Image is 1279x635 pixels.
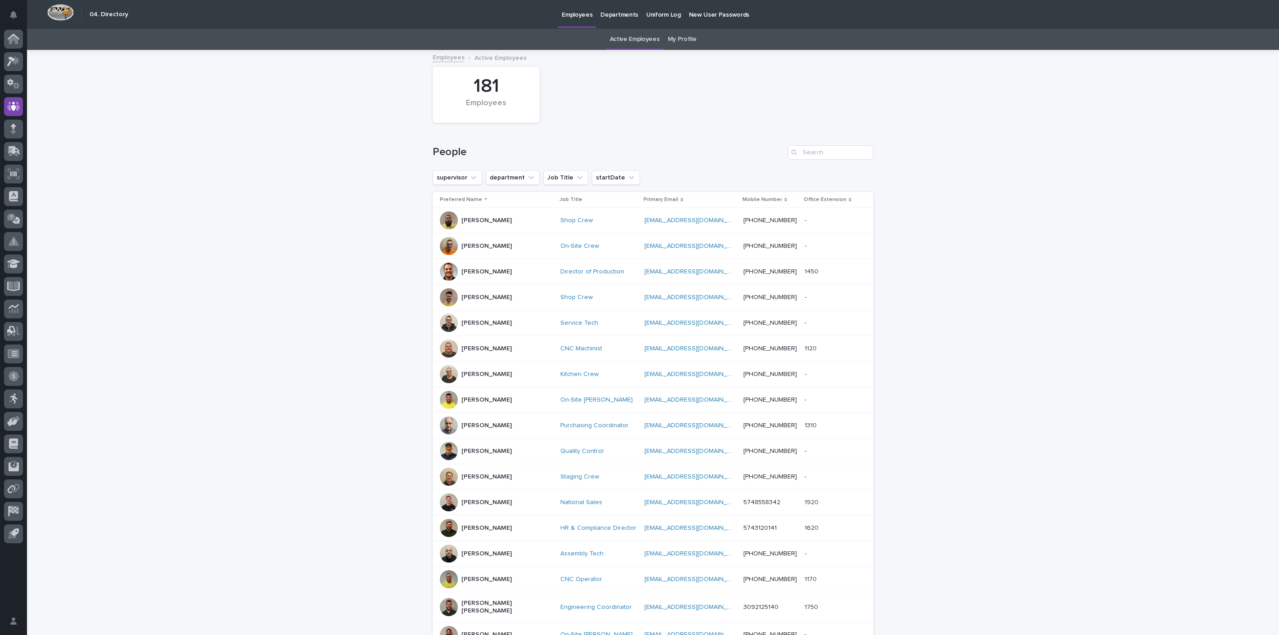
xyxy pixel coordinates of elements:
[560,319,598,327] a: Service Tech
[433,233,873,259] tr: [PERSON_NAME]On-Site Crew [EMAIL_ADDRESS][DOMAIN_NAME] [PHONE_NUMBER]--
[448,98,524,117] div: Employees
[644,525,746,531] a: [EMAIL_ADDRESS][DOMAIN_NAME]
[433,310,873,336] tr: [PERSON_NAME]Service Tech [EMAIL_ADDRESS][DOMAIN_NAME] [PHONE_NUMBER]--
[433,490,873,515] tr: [PERSON_NAME]National Sales [EMAIL_ADDRESS][DOMAIN_NAME] 574855834219201920
[433,567,873,592] tr: [PERSON_NAME]CNC Operator [EMAIL_ADDRESS][DOMAIN_NAME] [PHONE_NUMBER]11701170
[805,420,818,429] p: 1310
[805,548,808,558] p: -
[644,474,746,480] a: [EMAIL_ADDRESS][DOMAIN_NAME]
[743,243,797,249] a: [PHONE_NUMBER]
[644,371,746,377] a: [EMAIL_ADDRESS][DOMAIN_NAME]
[461,396,512,404] p: [PERSON_NAME]
[743,550,797,557] a: [PHONE_NUMBER]
[742,195,782,205] p: Mobile Number
[560,371,599,378] a: Kitchen Crew
[560,576,602,583] a: CNC Operator
[543,170,588,185] button: Job Title
[461,550,512,558] p: [PERSON_NAME]
[433,515,873,541] tr: [PERSON_NAME]HR & Compliance Director [EMAIL_ADDRESS][DOMAIN_NAME] 574312014116201620
[433,387,873,413] tr: [PERSON_NAME]On-Site [PERSON_NAME] [EMAIL_ADDRESS][DOMAIN_NAME] [PHONE_NUMBER]--
[644,268,746,275] a: [EMAIL_ADDRESS][DOMAIN_NAME]
[4,5,23,24] button: Notifications
[433,464,873,490] tr: [PERSON_NAME]Staging Crew [EMAIL_ADDRESS][DOMAIN_NAME] [PHONE_NUMBER]--
[560,396,633,404] a: On-Site [PERSON_NAME]
[743,422,797,429] a: [PHONE_NUMBER]
[433,438,873,464] tr: [PERSON_NAME]Quality Control [EMAIL_ADDRESS][DOMAIN_NAME] [PHONE_NUMBER]--
[644,195,678,205] p: Primary Email
[433,170,482,185] button: supervisor
[805,574,818,583] p: 1170
[433,208,873,233] tr: [PERSON_NAME]Shop Crew [EMAIL_ADDRESS][DOMAIN_NAME] [PHONE_NUMBER]--
[805,369,808,378] p: -
[743,294,797,300] a: [PHONE_NUMBER]
[644,550,746,557] a: [EMAIL_ADDRESS][DOMAIN_NAME]
[743,371,797,377] a: [PHONE_NUMBER]
[805,343,818,353] p: 1120
[433,592,873,622] tr: [PERSON_NAME] [PERSON_NAME]Engineering Coordinator [EMAIL_ADDRESS][DOMAIN_NAME] 309212514017501750
[644,604,746,610] a: [EMAIL_ADDRESS][DOMAIN_NAME]
[743,268,797,275] a: [PHONE_NUMBER]
[47,4,74,21] img: Workspace Logo
[743,474,797,480] a: [PHONE_NUMBER]
[461,371,512,378] p: [PERSON_NAME]
[668,29,697,50] a: My Profile
[610,29,660,50] a: Active Employees
[743,576,797,582] a: [PHONE_NUMBER]
[743,320,797,326] a: [PHONE_NUMBER]
[461,217,512,224] p: [PERSON_NAME]
[743,217,797,224] a: [PHONE_NUMBER]
[433,146,784,159] h1: People
[805,471,808,481] p: -
[560,447,604,455] a: Quality Control
[644,499,746,505] a: [EMAIL_ADDRESS][DOMAIN_NAME]
[743,525,777,531] a: 5743120141
[560,499,602,506] a: National Sales
[433,52,465,62] a: Employees
[805,215,808,224] p: -
[805,266,820,276] p: 1450
[804,195,846,205] p: Office Extension
[433,413,873,438] tr: [PERSON_NAME]Purchasing Coordinator [EMAIL_ADDRESS][DOMAIN_NAME] [PHONE_NUMBER]13101310
[461,268,512,276] p: [PERSON_NAME]
[644,217,746,224] a: [EMAIL_ADDRESS][DOMAIN_NAME]
[560,550,604,558] a: Assembly Tech
[644,243,746,249] a: [EMAIL_ADDRESS][DOMAIN_NAME]
[644,397,746,403] a: [EMAIL_ADDRESS][DOMAIN_NAME]
[461,319,512,327] p: [PERSON_NAME]
[461,242,512,250] p: [PERSON_NAME]
[743,448,797,454] a: [PHONE_NUMBER]
[560,604,632,611] a: Engineering Coordinator
[433,259,873,285] tr: [PERSON_NAME]Director of Production [EMAIL_ADDRESS][DOMAIN_NAME] [PHONE_NUMBER]14501450
[743,499,780,505] a: 5748558342
[11,11,23,25] div: Notifications
[805,523,820,532] p: 1620
[805,292,808,301] p: -
[805,317,808,327] p: -
[448,75,524,98] div: 181
[644,576,746,582] a: [EMAIL_ADDRESS][DOMAIN_NAME]
[461,447,512,455] p: [PERSON_NAME]
[461,499,512,506] p: [PERSON_NAME]
[743,397,797,403] a: [PHONE_NUMBER]
[560,345,602,353] a: CNC Machinist
[461,576,512,583] p: [PERSON_NAME]
[560,473,599,481] a: Staging Crew
[805,446,808,455] p: -
[805,602,820,611] p: 1750
[644,345,746,352] a: [EMAIL_ADDRESS][DOMAIN_NAME]
[560,217,593,224] a: Shop Crew
[805,497,820,506] p: 1920
[805,241,808,250] p: -
[559,195,582,205] p: Job Title
[644,294,746,300] a: [EMAIL_ADDRESS][DOMAIN_NAME]
[461,294,512,301] p: [PERSON_NAME]
[743,604,778,610] a: 3092125140
[560,294,593,301] a: Shop Crew
[560,524,636,532] a: HR & Compliance Director
[433,336,873,362] tr: [PERSON_NAME]CNC Machinist [EMAIL_ADDRESS][DOMAIN_NAME] [PHONE_NUMBER]11201120
[788,145,873,160] input: Search
[560,268,624,276] a: Director of Production
[486,170,540,185] button: department
[433,541,873,567] tr: [PERSON_NAME]Assembly Tech [EMAIL_ADDRESS][DOMAIN_NAME] [PHONE_NUMBER]--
